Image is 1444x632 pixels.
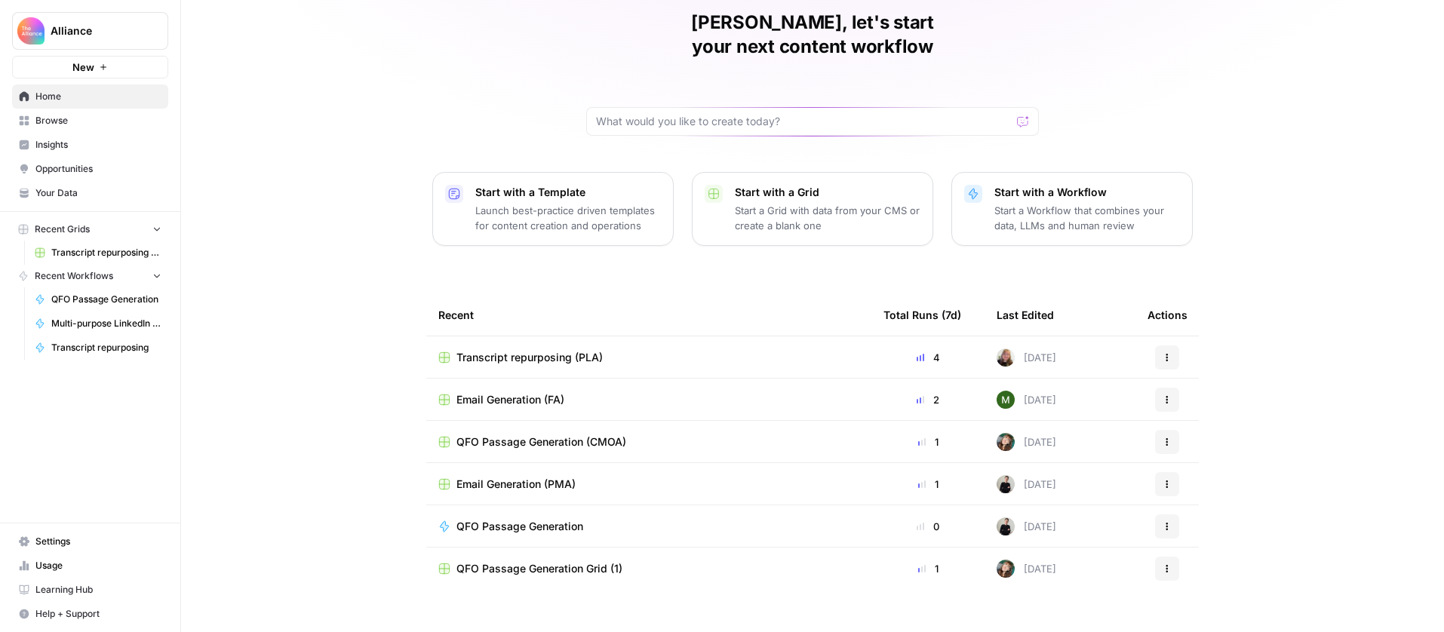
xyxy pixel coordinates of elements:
button: New [12,56,168,78]
span: Multi-purpose LinkedIn Workflow [51,317,161,330]
span: QFO Passage Generation [456,519,583,534]
div: Actions [1148,294,1187,336]
a: Email Generation (PMA) [438,477,859,492]
span: QFO Passage Generation (CMOA) [456,434,626,449]
div: 4 [883,350,972,365]
a: Browse [12,109,168,133]
p: Start with a Template [475,185,661,200]
span: Browse [35,114,161,127]
a: Email Generation (FA) [438,392,859,407]
p: Launch best-practice driven templates for content creation and operations [475,203,661,233]
div: 0 [883,519,972,534]
span: Alliance [51,23,142,38]
a: Insights [12,133,168,157]
button: Start with a GridStart a Grid with data from your CMS or create a blank one [692,172,933,246]
div: Total Runs (7d) [883,294,961,336]
span: Transcript repurposing [51,341,161,354]
div: [DATE] [997,517,1056,535]
button: Start with a TemplateLaunch best-practice driven templates for content creation and operations [432,172,674,246]
span: Insights [35,138,161,152]
div: Last Edited [997,294,1054,336]
img: rzyuksnmva7rad5cmpd7k6b2ndco [997,517,1015,535]
button: Recent Workflows [12,265,168,287]
a: Your Data [12,181,168,205]
span: Help + Support [35,607,161,621]
a: QFO Passage Generation (CMOA) [438,434,859,449]
a: Opportunities [12,157,168,181]
img: auytl9ei5tcnqodk4shm8exxpdku [997,433,1015,451]
div: 1 [883,434,972,449]
img: dusy4e3dsucr7fztkxh4ejuaeihk [997,348,1015,367]
span: Transcript repurposing (PLA) [456,350,603,365]
a: QFO Passage Generation [28,287,168,311]
span: Your Data [35,186,161,200]
span: Settings [35,535,161,548]
img: l5bw1boy7i1vzeyb5kvp5qo3zmc4 [997,391,1015,409]
div: Recent [438,294,859,336]
img: rzyuksnmva7rad5cmpd7k6b2ndco [997,475,1015,493]
span: Recent Grids [35,222,90,236]
a: QFO Passage Generation [438,519,859,534]
p: Start with a Grid [735,185,920,200]
div: [DATE] [997,560,1056,578]
span: Usage [35,559,161,572]
span: Email Generation (FA) [456,392,564,407]
button: Recent Grids [12,218,168,241]
span: Learning Hub [35,583,161,597]
span: Recent Workflows [35,269,113,283]
button: Workspace: Alliance [12,12,168,50]
a: Learning Hub [12,578,168,602]
p: Start a Workflow that combines your data, LLMs and human review [994,203,1180,233]
button: Help + Support [12,602,168,626]
span: New [72,60,94,75]
a: Transcript repurposing (PLA) [28,241,168,265]
a: Multi-purpose LinkedIn Workflow [28,311,168,336]
a: QFO Passage Generation Grid (1) [438,561,859,576]
span: Home [35,90,161,103]
div: [DATE] [997,391,1056,409]
p: Start with a Workflow [994,185,1180,200]
span: Transcript repurposing (PLA) [51,246,161,259]
span: Opportunities [35,162,161,176]
a: Home [12,84,168,109]
div: [DATE] [997,433,1056,451]
a: Transcript repurposing [28,336,168,360]
div: 2 [883,392,972,407]
span: QFO Passage Generation Grid (1) [456,561,622,576]
img: auytl9ei5tcnqodk4shm8exxpdku [997,560,1015,578]
a: Usage [12,554,168,578]
div: [DATE] [997,348,1056,367]
img: Alliance Logo [17,17,45,44]
span: Email Generation (PMA) [456,477,576,492]
span: QFO Passage Generation [51,293,161,306]
div: 1 [883,561,972,576]
div: 1 [883,477,972,492]
p: Start a Grid with data from your CMS or create a blank one [735,203,920,233]
a: Settings [12,529,168,554]
h1: [PERSON_NAME], let's start your next content workflow [586,11,1039,59]
div: [DATE] [997,475,1056,493]
input: What would you like to create today? [596,114,1011,129]
button: Start with a WorkflowStart a Workflow that combines your data, LLMs and human review [951,172,1193,246]
a: Transcript repurposing (PLA) [438,350,859,365]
